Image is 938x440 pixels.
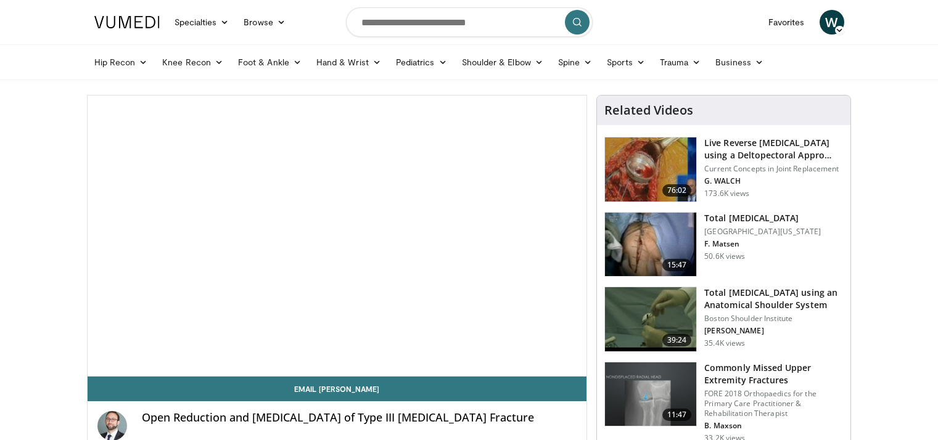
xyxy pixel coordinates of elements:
[704,164,843,174] p: Current Concepts in Joint Replacement
[652,50,709,75] a: Trauma
[599,50,652,75] a: Sports
[704,421,843,431] p: B. Maxson
[704,189,749,198] p: 173.6K views
[604,137,843,202] a: 76:02 Live Reverse [MEDICAL_DATA] using a Deltopectoral Appro… Current Concepts in Joint Replacem...
[761,10,812,35] a: Favorites
[604,212,843,277] a: 15:47 Total [MEDICAL_DATA] [GEOGRAPHIC_DATA][US_STATE] F. Matsen 50.6K views
[704,251,745,261] p: 50.6K views
[605,213,696,277] img: 38826_0000_3.png.150x105_q85_crop-smart_upscale.jpg
[704,137,843,161] h3: Live Reverse [MEDICAL_DATA] using a Deltopectoral Appro…
[605,287,696,351] img: 38824_0000_3.png.150x105_q85_crop-smart_upscale.jpg
[605,362,696,426] img: b2c65235-e098-4cd2-ab0f-914df5e3e270.150x105_q85_crop-smart_upscale.jpg
[820,10,844,35] a: W
[604,103,693,118] h4: Related Videos
[604,287,843,352] a: 39:24 Total [MEDICAL_DATA] using an Anatomical Shoulder System Boston Shoulder Institute [PERSON_...
[704,338,745,348] p: 35.4K views
[155,50,231,75] a: Knee Recon
[231,50,309,75] a: Foot & Ankle
[309,50,389,75] a: Hand & Wrist
[94,16,160,28] img: VuMedi Logo
[551,50,599,75] a: Spine
[389,50,455,75] a: Pediatrics
[704,239,821,249] p: F. Matsen
[704,314,843,324] p: Boston Shoulder Institute
[704,326,843,336] p: [PERSON_NAME]
[662,409,692,421] span: 11:47
[455,50,551,75] a: Shoulder & Elbow
[704,287,843,311] h3: Total [MEDICAL_DATA] using an Anatomical Shoulder System
[346,7,593,37] input: Search topics, interventions
[236,10,293,35] a: Browse
[88,96,587,377] video-js: Video Player
[605,137,696,202] img: 684033_3.png.150x105_q85_crop-smart_upscale.jpg
[662,184,692,197] span: 76:02
[708,50,771,75] a: Business
[88,377,587,401] a: Email [PERSON_NAME]
[704,362,843,386] h3: Commonly Missed Upper Extremity Fractures
[87,50,155,75] a: Hip Recon
[167,10,237,35] a: Specialties
[704,227,821,237] p: [GEOGRAPHIC_DATA][US_STATE]
[142,411,577,425] h4: Open Reduction and [MEDICAL_DATA] of Type III [MEDICAL_DATA] Fracture
[662,334,692,346] span: 39:24
[704,176,843,186] p: G. WALCH
[704,389,843,418] p: FORE 2018 Orthopaedics for the Primary Care Practitioner & Rehabilitation Therapist
[662,259,692,271] span: 15:47
[704,212,821,224] h3: Total [MEDICAL_DATA]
